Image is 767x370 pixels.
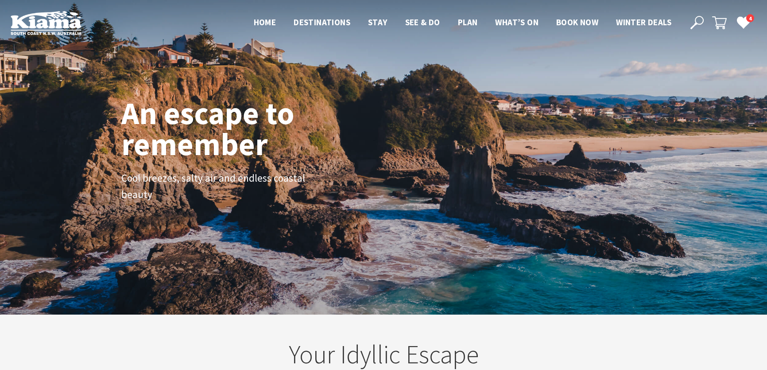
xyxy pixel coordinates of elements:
[254,17,276,27] span: Home
[294,17,350,27] span: Destinations
[495,17,538,27] span: What’s On
[368,17,387,27] span: Stay
[245,16,680,30] nav: Main Menu
[458,17,478,27] span: Plan
[11,11,81,35] img: Kiama Logo
[121,170,321,203] p: Cool breezes, salty air and endless coastal beauty
[746,14,754,23] span: 4
[556,17,598,27] span: Book now
[616,17,671,27] span: Winter Deals
[121,97,365,160] h1: An escape to remember
[405,17,440,27] span: See & Do
[736,16,750,29] a: 4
